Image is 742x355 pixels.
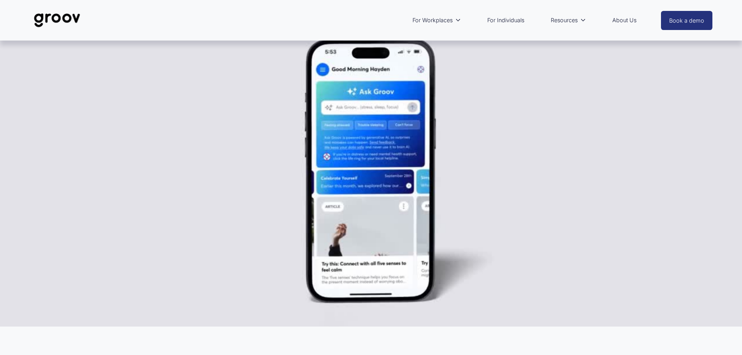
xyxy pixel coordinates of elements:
[661,11,712,30] a: Book a demo
[409,11,465,29] a: folder dropdown
[412,15,453,25] span: For Workplaces
[547,11,590,29] a: folder dropdown
[551,15,578,25] span: Resources
[483,11,528,29] a: For Individuals
[30,7,85,33] img: Groov | Unlock Human Potential at Work and in Life
[608,11,640,29] a: About Us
